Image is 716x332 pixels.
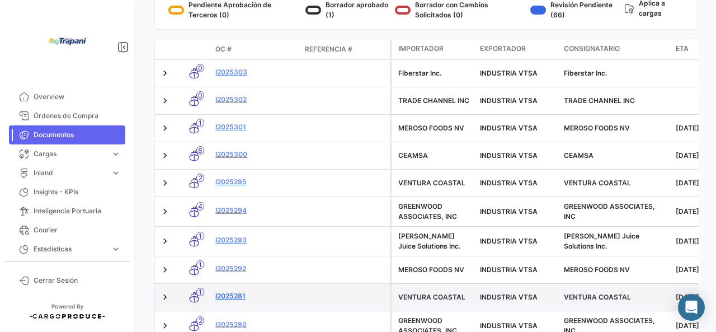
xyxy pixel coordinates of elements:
div: INDUSTRIA VTSA [480,321,555,331]
span: 0 [196,64,204,72]
datatable-header-cell: Consignatario [559,39,671,59]
span: GREENWOOD ASSOCIATES, INC [564,202,655,221]
span: Consignatario [564,44,620,54]
div: TRADE CHANNEL INC [398,96,471,106]
span: 1 [196,119,204,127]
a: Expand/Collapse Row [159,292,171,303]
div: INDUSTRIA VTSA [480,236,555,246]
div: INDUSTRIA VTSA [480,265,555,275]
span: expand_more [111,149,121,159]
span: Fiberstar Inc. [564,69,607,77]
img: bd005829-9598-4431-b544-4b06bbcd40b2.jpg [39,13,95,69]
span: 4 [196,202,204,211]
a: I2025293 [215,235,296,245]
datatable-header-cell: Exportador [475,39,559,59]
div: INDUSTRIA VTSA [480,178,555,188]
a: I2025280 [215,320,296,330]
div: VENTURA COASTAL [398,292,471,302]
span: TRADE CHANNEL INC [564,96,635,105]
span: Cerrar Sesión [34,275,121,286]
div: INDUSTRIA VTSA [480,68,555,78]
span: Cargas [34,149,106,159]
span: Órdenes de Compra [34,111,121,121]
div: GREENWOOD ASSOCIATES, INC [398,202,471,222]
span: 1 [196,232,204,240]
span: expand_more [111,244,121,254]
div: Fiberstar Inc. [398,68,471,78]
span: 1 [196,260,204,269]
a: I2025302 [215,95,296,105]
a: Expand/Collapse Row [159,95,171,106]
span: 8 [196,146,204,155]
a: Documentos [9,125,125,144]
a: Expand/Collapse Row [159,320,171,331]
span: ETA [676,44,689,54]
a: Expand/Collapse Row [159,206,171,217]
datatable-header-cell: Referencia # [300,40,390,59]
datatable-header-cell: OC # [211,40,300,59]
div: INDUSTRIA VTSA [480,292,555,302]
a: Overview [9,87,125,106]
a: I2025292 [215,264,296,274]
span: MEROSO FOODS NV [564,265,630,274]
div: Abrir Intercom Messenger [678,294,705,321]
a: I2025281 [215,291,296,301]
span: OC # [215,44,232,54]
a: I2025295 [215,177,296,187]
span: Inland [34,168,106,178]
span: Documentos [34,130,121,140]
a: Inteligencia Portuaria [9,202,125,221]
a: Courier [9,221,125,240]
a: Expand/Collapse Row [159,236,171,247]
span: expand_more [111,168,121,178]
datatable-header-cell: Modo de Transporte [177,45,211,54]
span: Estadísticas [34,244,106,254]
a: Expand/Collapse Row [159,68,171,79]
span: Courier [34,225,121,235]
a: I2025301 [215,122,296,132]
span: Exportador [480,44,526,54]
a: Expand/Collapse Row [159,123,171,134]
span: Insights - KPIs [34,187,121,197]
a: Insights - KPIs [9,183,125,202]
div: MEROSO FOODS NV [398,123,471,133]
span: 2 [196,316,204,325]
span: 1 [196,288,204,296]
span: Doehler Juice Solutions Inc. [564,232,639,250]
div: INDUSTRIA VTSA [480,123,555,133]
div: CEAMSA [398,151,471,161]
a: Órdenes de Compra [9,106,125,125]
a: I2025303 [215,67,296,77]
span: Importador [398,44,444,54]
a: Expand/Collapse Row [159,150,171,161]
div: INDUSTRIA VTSA [480,96,555,106]
span: Overview [34,92,121,102]
div: VENTURA COASTAL [398,178,471,188]
span: CEAMSA [564,151,593,160]
span: MEROSO FOODS NV [564,124,630,132]
div: MEROSO FOODS NV [398,265,471,275]
div: INDUSTRIA VTSA [480,151,555,161]
span: 0 [196,91,204,100]
span: Inteligencia Portuaria [34,206,121,216]
div: INDUSTRIA VTSA [480,207,555,217]
div: [PERSON_NAME] Juice Solutions Inc. [398,231,471,251]
datatable-header-cell: Importador [392,39,475,59]
a: I2025300 [215,149,296,160]
span: 2 [196,174,204,182]
span: Referencia # [305,44,352,54]
a: I2025294 [215,205,296,216]
span: VENTURA COASTAL [564,293,631,301]
a: Expand/Collapse Row [159,264,171,275]
span: VENTURA COASTAL [564,179,631,187]
a: Expand/Collapse Row [159,177,171,189]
